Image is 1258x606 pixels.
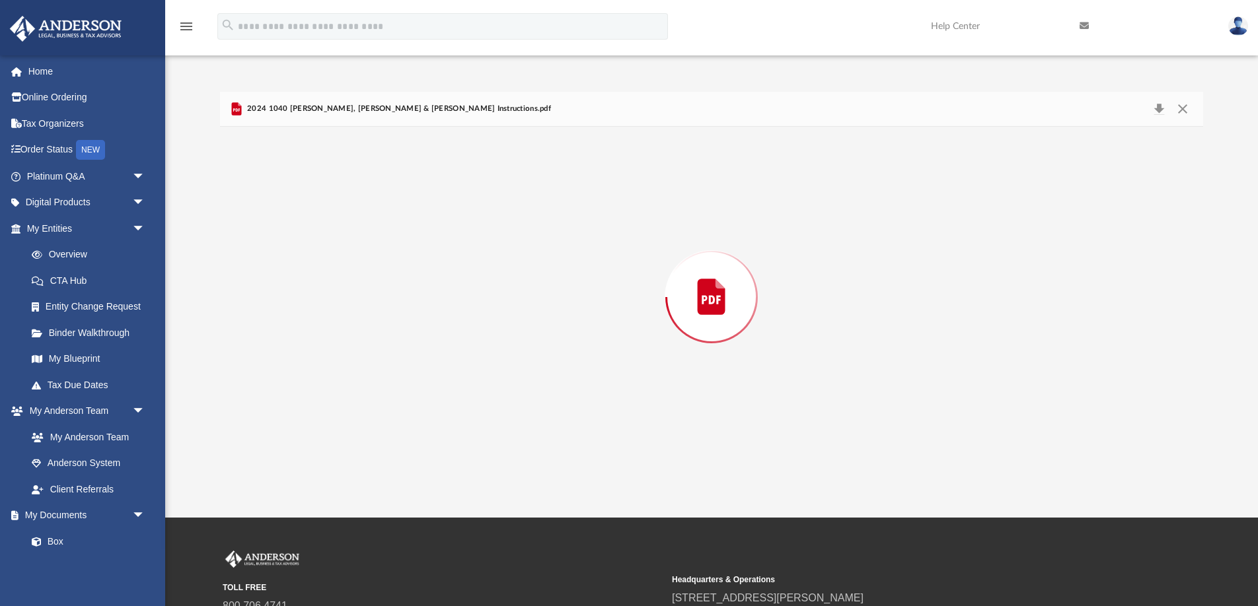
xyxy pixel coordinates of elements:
a: My Entitiesarrow_drop_down [9,215,165,242]
div: NEW [76,140,105,160]
a: Order StatusNEW [9,137,165,164]
a: menu [178,25,194,34]
a: Anderson System [18,450,159,477]
a: Home [9,58,165,84]
i: search [221,18,235,32]
img: User Pic [1228,17,1248,36]
a: Digital Productsarrow_drop_down [9,189,165,216]
span: arrow_drop_down [132,215,159,242]
button: Close [1171,100,1195,118]
a: Binder Walkthrough [18,320,165,346]
span: 2024 1040 [PERSON_NAME], [PERSON_NAME] & [PERSON_NAME] Instructions.pdf [244,103,551,115]
small: Headquarters & Operations [672,574,1112,586]
span: arrow_drop_down [132,502,159,529]
a: Online Ordering [9,84,165,111]
span: arrow_drop_down [132,163,159,190]
small: TOLL FREE [223,582,663,593]
a: My Anderson Teamarrow_drop_down [9,398,159,424]
a: My Blueprint [18,346,159,372]
a: Platinum Q&Aarrow_drop_down [9,163,165,189]
a: Entity Change Request [18,294,165,320]
a: Tax Organizers [9,110,165,137]
img: Anderson Advisors Platinum Portal [6,16,126,42]
img: Anderson Advisors Platinum Portal [223,551,302,568]
a: Client Referrals [18,476,159,502]
button: Download [1147,100,1171,118]
a: Tax Due Dates [18,372,165,398]
a: Meeting Minutes [18,555,159,581]
a: My Anderson Team [18,424,152,450]
i: menu [178,18,194,34]
a: [STREET_ADDRESS][PERSON_NAME] [672,592,864,603]
div: Preview [220,92,1204,467]
a: Overview [18,242,165,268]
a: CTA Hub [18,267,165,294]
span: arrow_drop_down [132,189,159,217]
span: arrow_drop_down [132,398,159,425]
a: My Documentsarrow_drop_down [9,502,159,529]
a: Box [18,528,152,555]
